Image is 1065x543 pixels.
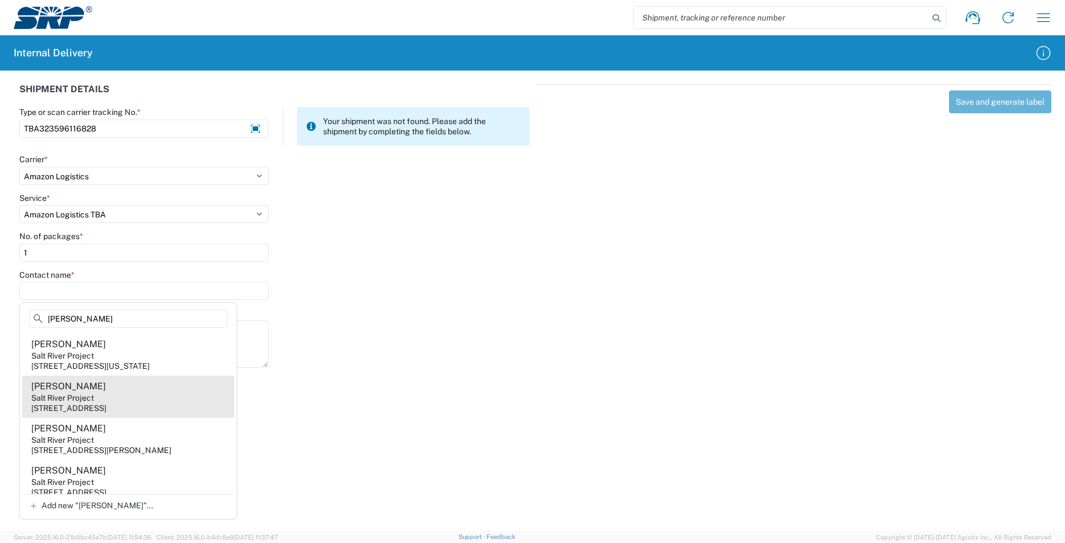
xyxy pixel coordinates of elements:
span: Copyright © [DATE]-[DATE] Agistix Inc., All Rights Reserved [876,532,1051,542]
div: Salt River Project [31,351,94,361]
label: Type or scan carrier tracking No. [19,107,141,117]
div: [PERSON_NAME] [31,380,106,393]
img: srp [14,6,92,29]
input: Shipment, tracking or reference number [634,7,928,28]
span: [DATE] 11:37:47 [234,534,278,541]
div: SHIPMENT DETAILS [19,84,530,107]
div: [STREET_ADDRESS] [31,403,106,413]
span: Add new "[PERSON_NAME]"... [42,500,153,511]
div: [STREET_ADDRESS][PERSON_NAME] [31,445,171,455]
div: [PERSON_NAME] [31,422,106,435]
span: Your shipment was not found. Please add the shipment by completing the fields below. [323,116,521,137]
a: Feedback [486,533,515,540]
h2: Internal Delivery [14,46,93,60]
div: Salt River Project [31,435,94,445]
div: [PERSON_NAME] [31,338,106,351]
label: Carrier [19,154,48,164]
div: [STREET_ADDRESS][US_STATE] [31,361,150,371]
div: Salt River Project [31,477,94,487]
span: Client: 2025.16.0-b4dc8a9 [156,534,278,541]
label: No. of packages [19,231,83,241]
div: [PERSON_NAME] [31,464,106,477]
div: Salt River Project [31,393,94,403]
span: [DATE] 11:54:36 [107,534,151,541]
label: Service [19,193,50,203]
div: [STREET_ADDRESS] [31,487,106,497]
span: Server: 2025.16.0-21b0bc45e7b [14,534,151,541]
label: Contact name [19,270,75,280]
a: Support [459,533,487,540]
